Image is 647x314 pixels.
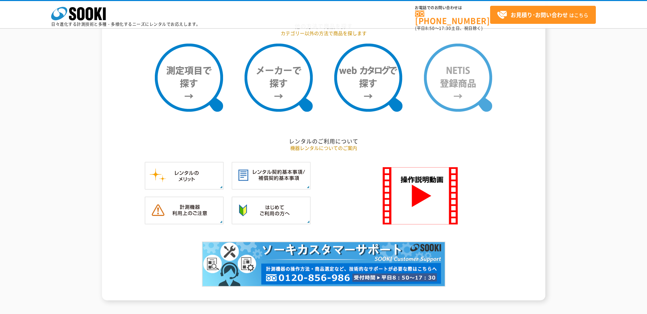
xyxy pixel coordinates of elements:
[124,138,523,145] h2: レンタルのご利用について
[145,183,224,189] a: レンタルのメリット
[145,162,224,190] img: レンタルのメリット
[439,25,451,31] span: 17:30
[232,183,311,189] a: レンタル契約基本事項／補償契約基本事項
[383,167,458,224] img: SOOKI 操作説明動画
[415,11,490,25] a: [PHONE_NUMBER]
[424,44,492,112] img: NETIS登録商品
[334,44,402,112] img: webカタログで探す
[245,44,313,112] img: メーカーで探す
[124,30,523,37] p: カテゴリー以外の方法で商品を探します
[511,11,568,19] strong: お見積り･お問い合わせ
[425,25,435,31] span: 8:50
[497,10,588,20] span: はこちら
[415,25,483,31] span: (平日 ～ 土日、祝日除く)
[415,6,490,10] span: お電話でのお問い合わせは
[155,44,223,112] img: 測定項目で探す
[124,144,523,152] p: 機器レンタルについてのご案内
[232,217,311,224] a: はじめてご利用の方へ
[232,162,311,190] img: レンタル契約基本事項／補償契約基本事項
[51,22,201,26] p: 日々進化する計測技術と多種・多様化するニーズにレンタルでお応えします。
[145,217,224,224] a: 計測機器ご利用上のご注意
[490,6,596,24] a: お見積り･お問い合わせはこちら
[202,241,445,287] img: カスタマーサポート
[145,197,224,224] img: 計測機器ご利用上のご注意
[232,197,311,224] img: はじめてご利用の方へ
